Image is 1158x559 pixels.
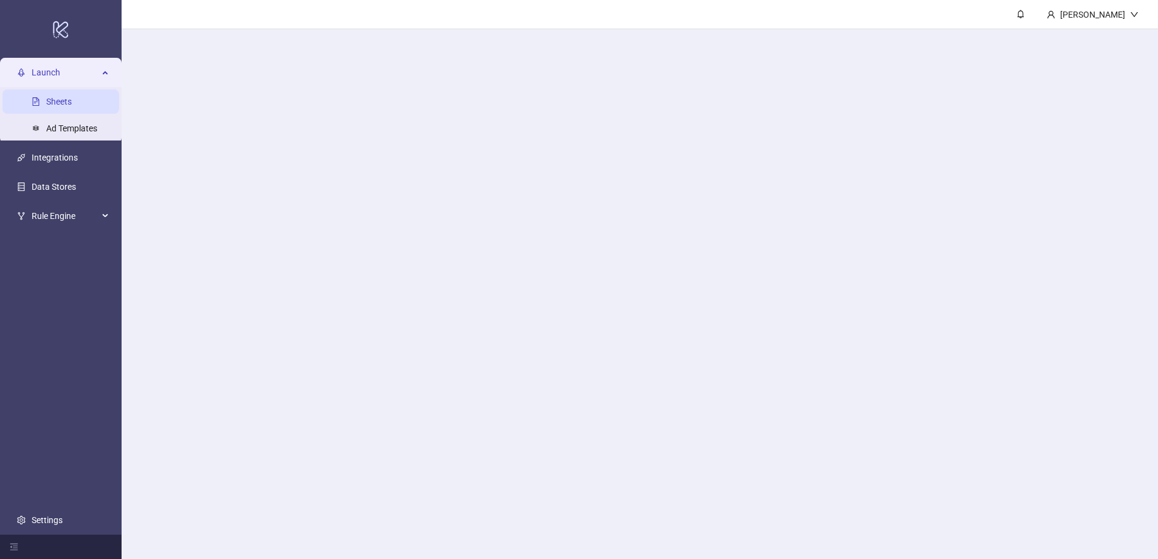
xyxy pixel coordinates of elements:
span: user [1047,10,1055,19]
span: fork [17,212,26,221]
a: Settings [32,515,63,525]
span: Launch [32,61,98,85]
span: Rule Engine [32,204,98,229]
a: Integrations [32,153,78,163]
a: Data Stores [32,182,76,192]
a: Sheets [46,97,72,107]
a: Ad Templates [46,124,97,134]
span: rocket [17,69,26,77]
span: bell [1016,10,1025,18]
div: [PERSON_NAME] [1055,8,1130,21]
span: down [1130,10,1139,19]
span: menu-fold [10,543,18,551]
